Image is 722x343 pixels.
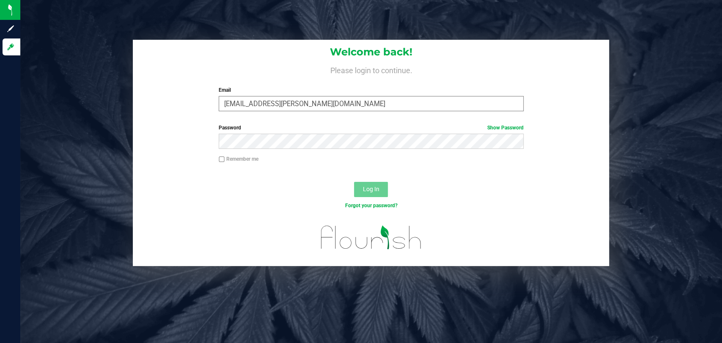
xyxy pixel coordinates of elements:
inline-svg: Log in [6,43,15,51]
a: Forgot your password? [345,203,397,209]
label: Remember me [219,155,258,163]
span: Log In [363,186,379,192]
input: Remember me [219,156,225,162]
h1: Welcome back! [133,47,609,58]
inline-svg: Sign up [6,25,15,33]
span: Password [219,125,241,131]
h4: Please login to continue. [133,64,609,74]
label: Email [219,86,524,94]
button: Log In [354,182,388,197]
img: flourish_logo.svg [312,218,431,257]
a: Show Password [487,125,524,131]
